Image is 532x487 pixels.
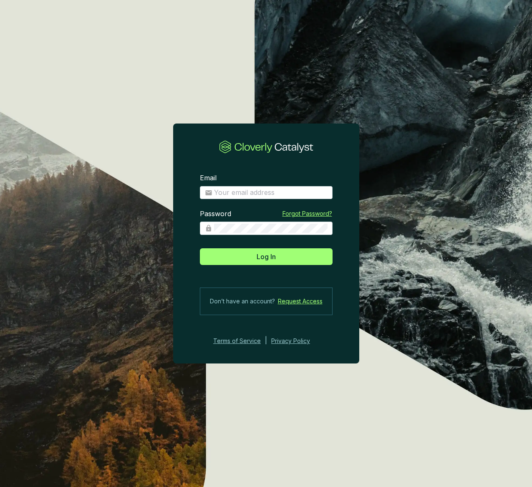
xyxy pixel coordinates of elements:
[200,248,333,265] button: Log In
[282,209,332,218] a: Forgot Password?
[257,252,276,262] span: Log In
[271,336,321,346] a: Privacy Policy
[214,224,328,233] input: Password
[210,296,275,306] span: Don’t have an account?
[200,209,231,219] label: Password
[265,336,267,346] div: |
[211,336,261,346] a: Terms of Service
[214,188,328,197] input: Email
[200,174,217,183] label: Email
[278,296,323,306] a: Request Access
